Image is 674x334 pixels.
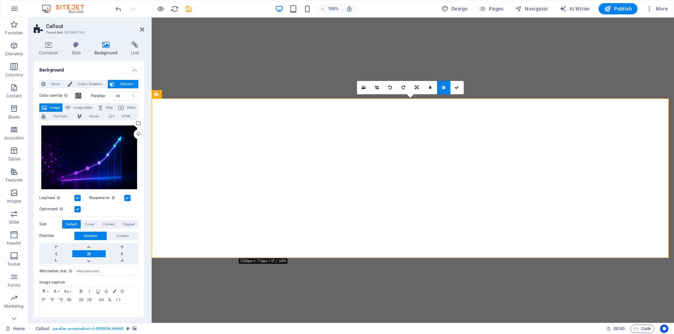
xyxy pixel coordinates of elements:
[171,5,179,13] i: Reload page
[74,232,107,240] button: Direction
[424,81,437,94] a: Blur
[48,295,57,304] button: Align Center
[410,81,424,94] a: Change orientation
[4,304,24,309] p: Marketing
[48,112,72,121] span: YouTube
[39,205,74,213] label: Optimized
[114,5,123,13] i: Undo: Change image (Ctrl+Z)
[39,124,139,191] div: ChatGPTImageAug13202503_55_35PM-4OXudI05Z-KNkMFBd-NTKA.png
[512,3,551,14] button: Navigator
[126,103,136,112] span: Video
[184,5,193,13] button: save
[66,220,77,229] span: Default
[39,80,65,88] button: None
[107,232,138,240] button: Custom
[9,219,20,225] p: Slider
[439,3,471,14] div: Design (Ctrl+Alt+Y)
[84,112,104,121] span: Vimeo
[35,325,49,333] span: Click to select. Double-click to edit
[111,287,118,295] button: Colors
[6,325,25,333] a: Click to cancel selection. Double-click to open Pages
[62,220,81,229] button: Default
[557,3,593,14] button: AI Writer
[39,91,74,100] label: Color overlay
[6,93,22,99] p: Content
[119,220,138,229] button: Original
[156,5,165,13] button: Click here to leave preview mode and continue editing
[118,287,126,295] button: Icons
[630,325,654,333] button: Code
[49,103,60,112] span: Image
[450,81,464,94] a: Confirm ( Ctrl ⏎ )
[66,41,89,56] h4: Style
[614,325,625,333] span: 00 00
[606,325,625,333] h6: Session time
[123,220,134,229] span: Original
[132,327,137,330] i: This element contains a background
[7,240,21,246] p: Header
[39,194,74,202] label: Lazyload
[73,103,93,112] span: Image slider
[126,327,130,330] i: This element is a customizable preset
[39,267,74,275] label: Alternative text
[5,30,23,36] p: Favorites
[95,103,116,112] button: Map
[39,220,62,229] label: Size
[81,220,98,229] button: Cover
[34,62,144,74] h4: Background
[7,198,21,204] p: Images
[114,5,123,13] button: undo
[439,3,471,14] button: Design
[599,3,637,14] button: Publish
[128,92,138,100] div: %
[6,177,22,183] p: Features
[48,80,63,88] span: None
[8,156,20,162] p: Tables
[99,220,119,229] button: Contain
[317,5,342,13] button: 100%
[619,326,620,331] span: :
[77,287,85,295] button: Bold (Ctrl+B)
[84,232,98,240] span: Direction
[39,278,139,287] label: Image caption
[357,81,370,94] a: Select files from the file manager, stock photos, or upload file(s)
[51,287,62,295] button: Font Family
[117,112,136,121] span: HTML
[634,325,651,333] span: Code
[643,3,671,14] button: More
[117,232,129,240] span: Custom
[65,80,107,88] button: Color / Gradient
[185,5,193,13] i: Save (Ctrl+S)
[442,5,468,12] span: Design
[74,80,105,88] span: Color / Gradient
[328,5,339,13] h6: 100%
[384,81,397,94] a: Rotate left 90°
[62,287,73,295] button: Font Size
[39,232,74,240] label: Position
[370,81,384,94] a: Crop mode
[5,72,23,78] p: Columns
[560,5,590,12] span: AI Writer
[4,135,24,141] p: Accordion
[106,295,114,304] button: Clear Formatting
[85,220,94,229] span: Cover
[46,23,144,29] h2: Callout
[103,220,115,229] span: Contain
[40,5,93,13] img: Editor Logo
[52,325,124,333] span: . parallax .preset-callout-v2-[PERSON_NAME]
[479,5,503,12] span: Pages
[476,3,506,14] button: Pages
[46,29,130,36] h3: Preset #ed-1012651191
[34,41,66,56] h4: Container
[63,103,95,112] button: Image slider
[85,295,94,304] button: Ordered List
[97,295,106,304] button: Insert Link
[89,194,124,202] label: Responsive
[108,80,138,88] button: Element
[77,295,85,304] button: Unordered List
[8,114,20,120] p: Boxes
[94,287,102,295] button: Underline (Ctrl+U)
[57,295,65,304] button: Align Right
[604,5,632,12] span: Publish
[107,112,138,121] button: HTML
